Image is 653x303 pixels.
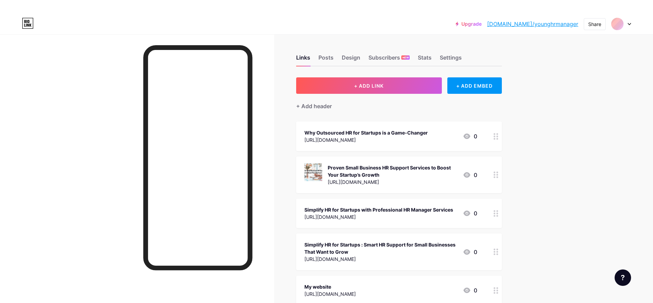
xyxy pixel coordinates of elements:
div: Share [588,21,601,28]
span: NEW [402,55,409,60]
div: + ADD EMBED [447,77,502,94]
div: Links [296,53,310,66]
div: 0 [463,171,477,179]
div: Posts [318,53,334,66]
img: Proven Small Business HR Support Services to Boost Your Startup’s Growth [304,163,322,181]
div: Settings [440,53,462,66]
div: [URL][DOMAIN_NAME] [304,136,428,143]
div: [URL][DOMAIN_NAME] [328,178,457,186]
div: Subscribers [368,53,410,66]
div: Design [342,53,360,66]
div: My website [304,283,356,290]
a: Upgrade [456,21,482,27]
div: 0 [463,209,477,217]
div: + Add header [296,102,332,110]
div: 0 [463,248,477,256]
div: [URL][DOMAIN_NAME] [304,255,457,263]
button: + ADD LINK [296,77,442,94]
div: Proven Small Business HR Support Services to Boost Your Startup’s Growth [328,164,457,178]
div: [URL][DOMAIN_NAME] [304,213,453,220]
div: [URL][DOMAIN_NAME] [304,290,356,298]
div: Why Outsourced HR for Startups is a Game-Changer [304,129,428,136]
div: 0 [463,132,477,140]
div: Stats [418,53,432,66]
a: [DOMAIN_NAME]/younghrmanager [487,20,578,28]
div: 0 [463,286,477,294]
span: + ADD LINK [354,83,384,89]
div: Simplify HR for Startups : Smart HR Support for Small Businesses That Want to Grow [304,241,457,255]
div: Simplify HR for Startups with Professional HR Manager Services [304,206,453,213]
